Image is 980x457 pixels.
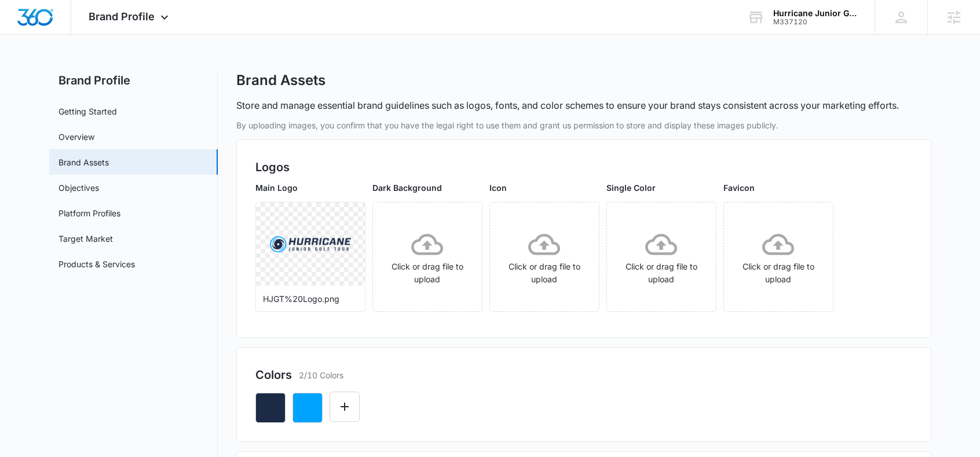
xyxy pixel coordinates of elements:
a: Getting Started [58,105,117,117]
h2: Logos [255,159,912,176]
div: Click or drag file to upload [373,228,482,286]
div: Click or drag file to upload [607,228,716,286]
div: Click or drag file to upload [490,228,599,286]
p: Favicon [723,182,833,194]
p: Store and manage essential brand guidelines such as logos, fonts, and color schemes to ensure you... [236,98,899,112]
div: account name [773,9,858,18]
span: Click or drag file to upload [373,202,482,311]
p: Single Color [606,182,716,194]
span: Brand Profile [89,10,155,23]
p: Dark Background [372,182,482,194]
button: Remove [292,393,323,423]
span: Click or drag file to upload [607,202,716,311]
a: Products & Services [58,258,135,270]
img: User uploaded logo [269,235,351,253]
a: Objectives [58,182,99,194]
h1: Brand Assets [236,72,326,89]
div: account id [773,18,858,26]
a: Target Market [58,233,113,245]
h2: Brand Profile [49,72,218,89]
p: Icon [489,182,599,194]
p: HJGT%20Logo.png [263,293,358,305]
a: Platform Profiles [58,207,120,219]
p: Main Logo [255,182,365,194]
span: Click or drag file to upload [724,202,833,311]
span: Click or drag file to upload [490,202,599,311]
button: Remove [255,393,286,423]
a: Overview [58,131,94,143]
a: Brand Assets [58,156,109,168]
h2: Colors [255,366,292,384]
div: Click or drag file to upload [724,228,833,286]
p: By uploading images, you confirm that you have the legal right to use them and grant us permissio... [236,119,931,131]
button: Edit Color [330,392,360,422]
p: 2/10 Colors [299,369,343,381]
